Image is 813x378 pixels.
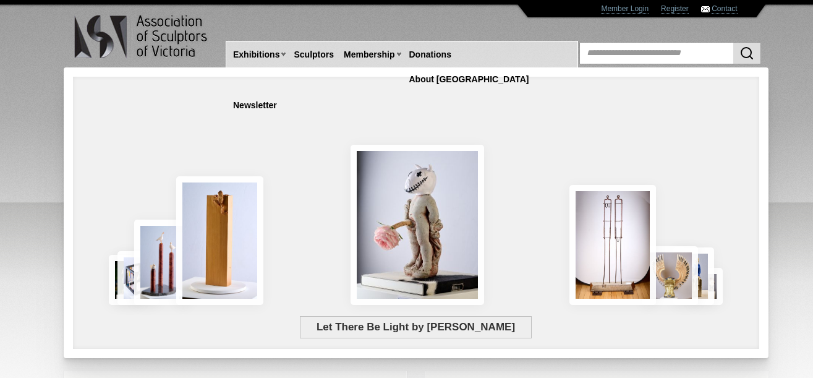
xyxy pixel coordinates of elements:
a: Exhibitions [228,43,284,66]
img: Lorica Plumata (Chrysus) [642,246,698,305]
a: About [GEOGRAPHIC_DATA] [404,68,534,91]
a: Membership [339,43,399,66]
img: Let There Be Light [351,145,484,305]
a: Sculptors [289,43,339,66]
img: Contact ASV [701,6,710,12]
a: Register [661,4,689,14]
img: Little Frog. Big Climb [176,176,264,305]
img: Swingers [569,185,657,305]
img: Search [739,46,754,61]
a: Newsletter [228,94,282,117]
a: Donations [404,43,456,66]
span: Let There Be Light by [PERSON_NAME] [300,316,531,338]
img: logo.png [74,12,210,61]
a: Member Login [601,4,649,14]
a: Contact [712,4,737,14]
